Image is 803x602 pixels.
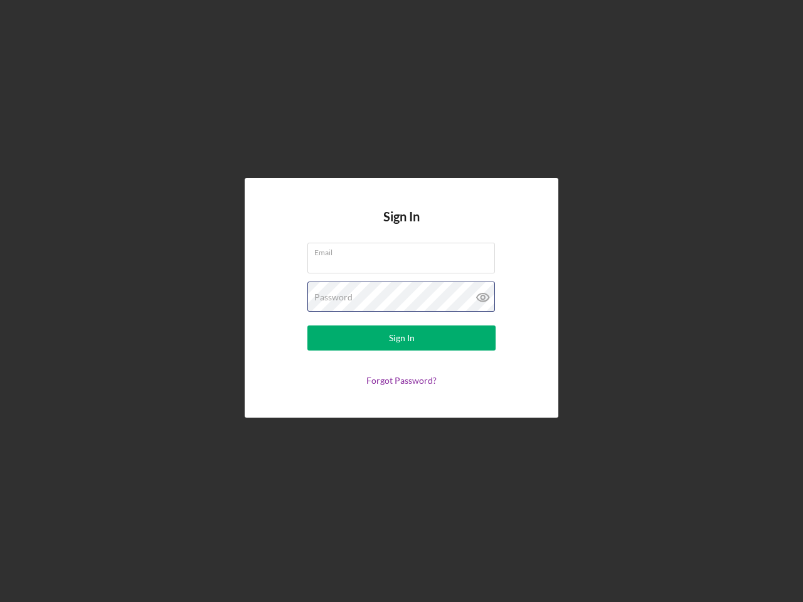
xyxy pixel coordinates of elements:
[366,375,437,386] a: Forgot Password?
[314,292,353,302] label: Password
[389,325,415,351] div: Sign In
[307,325,496,351] button: Sign In
[383,209,420,243] h4: Sign In
[314,243,495,257] label: Email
